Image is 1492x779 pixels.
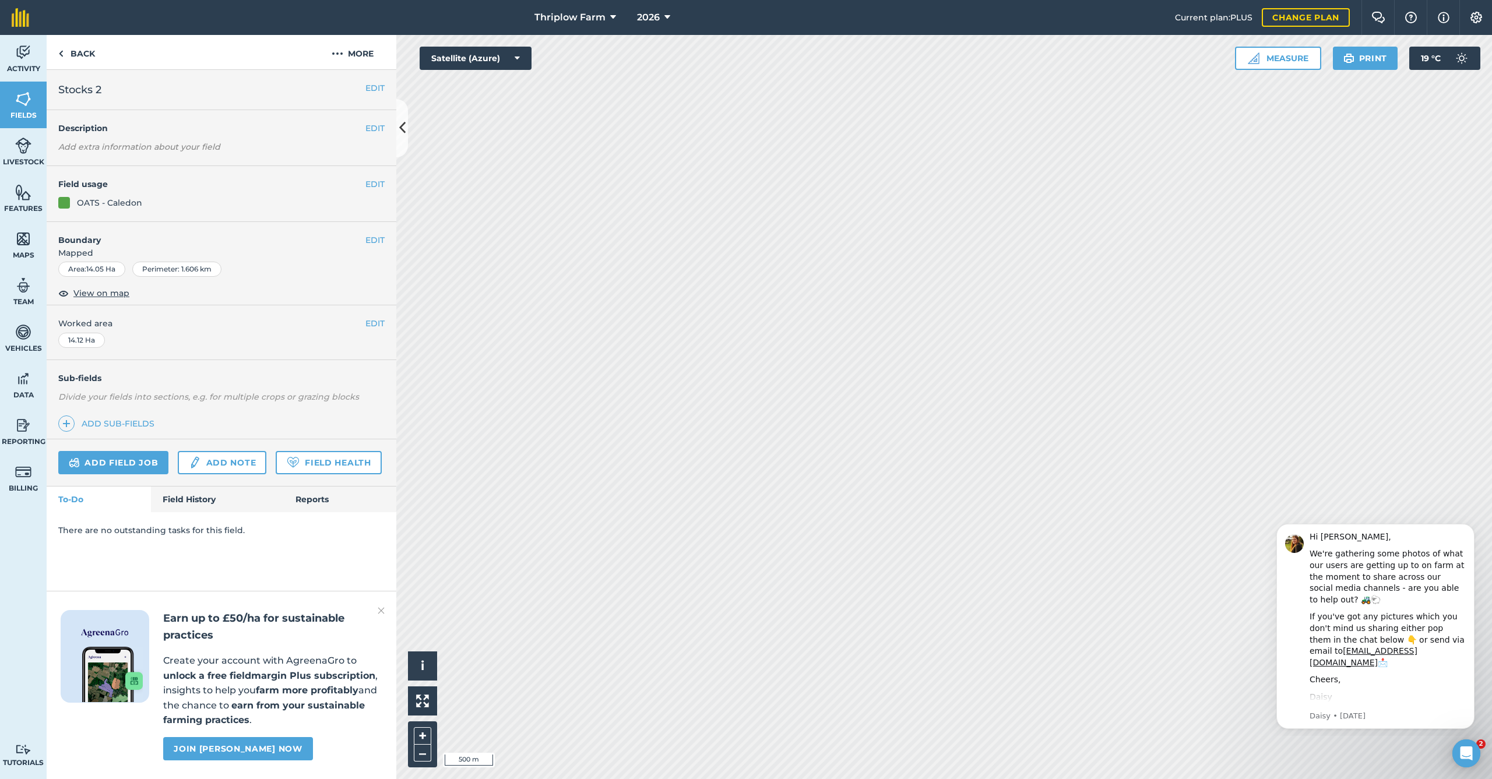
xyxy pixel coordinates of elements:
[15,744,31,755] img: svg+xml;base64,PD94bWwgdmVyc2lvbj0iMS4wIiBlbmNvZGluZz0idXRmLTgiPz4KPCEtLSBHZW5lcmF0b3I6IEFkb2JlIE...
[58,392,359,402] em: Divide your fields into sections, e.g. for multiple crops or grazing blocks
[256,685,358,696] strong: farm more profitably
[1409,47,1480,70] button: 19 °C
[1235,47,1321,70] button: Measure
[77,196,142,209] div: OATS - Caledon
[58,415,159,432] a: Add sub-fields
[365,178,385,191] button: EDIT
[163,653,382,728] p: Create your account with AgreenaGro to , insights to help you and the chance to .
[15,417,31,434] img: svg+xml;base64,PD94bWwgdmVyc2lvbj0iMS4wIiBlbmNvZGluZz0idXRmLTgiPz4KPCEtLSBHZW5lcmF0b3I6IEFkb2JlIE...
[284,487,396,512] a: Reports
[15,137,31,154] img: svg+xml;base64,PD94bWwgdmVyc2lvbj0iMS4wIiBlbmNvZGluZz0idXRmLTgiPz4KPCEtLSBHZW5lcmF0b3I6IEFkb2JlIE...
[58,286,129,300] button: View on map
[15,370,31,387] img: svg+xml;base64,PD94bWwgdmVyc2lvbj0iMS4wIiBlbmNvZGluZz0idXRmLTgiPz4KPCEtLSBHZW5lcmF0b3I6IEFkb2JlIE...
[58,333,105,348] div: 14.12 Ha
[58,317,385,330] span: Worked area
[188,456,201,470] img: svg+xml;base64,PD94bWwgdmVyc2lvbj0iMS4wIiBlbmNvZGluZz0idXRmLTgiPz4KPCEtLSBHZW5lcmF0b3I6IEFkb2JlIE...
[1371,12,1385,23] img: Two speech bubbles overlapping with the left bubble in the forefront
[332,47,343,61] img: svg+xml;base64,PHN2ZyB4bWxucz0iaHR0cDovL3d3dy53My5vcmcvMjAwMC9zdmciIHdpZHRoPSIyMCIgaGVpZ2h0PSIyNC...
[58,178,365,191] h4: Field usage
[365,317,385,330] button: EDIT
[1343,51,1354,65] img: svg+xml;base64,PHN2ZyB4bWxucz0iaHR0cDovL3d3dy53My5vcmcvMjAwMC9zdmciIHdpZHRoPSIxOSIgaGVpZ2h0PSIyNC...
[637,10,660,24] span: 2026
[408,651,437,681] button: i
[47,222,365,246] h4: Boundary
[1404,12,1418,23] img: A question mark icon
[15,277,31,294] img: svg+xml;base64,PD94bWwgdmVyc2lvbj0iMS4wIiBlbmNvZGluZz0idXRmLTgiPz4KPCEtLSBHZW5lcmF0b3I6IEFkb2JlIE...
[163,737,312,760] a: Join [PERSON_NAME] now
[163,700,365,726] strong: earn from your sustainable farming practices
[58,142,220,152] em: Add extra information about your field
[1452,739,1480,767] div: Open Intercom Messenger
[414,727,431,745] button: +
[58,286,69,300] img: svg+xml;base64,PHN2ZyB4bWxucz0iaHR0cDovL3d3dy53My5vcmcvMjAwMC9zdmciIHdpZHRoPSIxOCIgaGVpZ2h0PSIyNC...
[82,647,143,702] img: Screenshot of the Gro app
[15,44,31,61] img: svg+xml;base64,PD94bWwgdmVyc2lvbj0iMS4wIiBlbmNvZGluZz0idXRmLTgiPz4KPCEtLSBHZW5lcmF0b3I6IEFkb2JlIE...
[58,262,125,277] div: Area : 14.05 Ha
[62,417,71,431] img: svg+xml;base64,PHN2ZyB4bWxucz0iaHR0cDovL3d3dy53My5vcmcvMjAwMC9zdmciIHdpZHRoPSIxNCIgaGVpZ2h0PSIyNC...
[15,90,31,108] img: svg+xml;base64,PHN2ZyB4bWxucz0iaHR0cDovL3d3dy53My5vcmcvMjAwMC9zdmciIHdpZHRoPSI1NiIgaGVpZ2h0PSI2MC...
[365,82,385,94] button: EDIT
[276,451,381,474] a: Field Health
[1248,52,1259,64] img: Ruler icon
[1421,47,1441,70] span: 19 ° C
[1333,47,1398,70] button: Print
[1438,10,1449,24] img: svg+xml;base64,PHN2ZyB4bWxucz0iaHR0cDovL3d3dy53My5vcmcvMjAwMC9zdmciIHdpZHRoPSIxNyIgaGVpZ2h0PSIxNy...
[534,10,606,24] span: Thriplow Farm
[414,745,431,762] button: –
[58,82,101,98] span: Stocks 2
[163,610,382,644] h2: Earn up to £50/ha for sustainable practices
[12,8,29,27] img: fieldmargin Logo
[73,287,129,299] span: View on map
[163,670,375,681] strong: unlock a free fieldmargin Plus subscription
[58,524,385,537] p: There are no outstanding tasks for this field.
[47,246,396,259] span: Mapped
[15,323,31,341] img: svg+xml;base64,PD94bWwgdmVyc2lvbj0iMS4wIiBlbmNvZGluZz0idXRmLTgiPz4KPCEtLSBHZW5lcmF0b3I6IEFkb2JlIE...
[15,230,31,248] img: svg+xml;base64,PHN2ZyB4bWxucz0iaHR0cDovL3d3dy53My5vcmcvMjAwMC9zdmciIHdpZHRoPSI1NiIgaGVpZ2h0PSI2MC...
[58,47,64,61] img: svg+xml;base64,PHN2ZyB4bWxucz0iaHR0cDovL3d3dy53My5vcmcvMjAwMC9zdmciIHdpZHRoPSI5IiBoZWlnaHQ9IjI0Ii...
[365,122,385,135] button: EDIT
[1175,11,1252,24] span: Current plan : PLUS
[69,456,80,470] img: svg+xml;base64,PD94bWwgdmVyc2lvbj0iMS4wIiBlbmNvZGluZz0idXRmLTgiPz4KPCEtLSBHZW5lcmF0b3I6IEFkb2JlIE...
[58,122,385,135] h4: Description
[15,463,31,481] img: svg+xml;base64,PD94bWwgdmVyc2lvbj0iMS4wIiBlbmNvZGluZz0idXRmLTgiPz4KPCEtLSBHZW5lcmF0b3I6IEFkb2JlIE...
[178,451,266,474] a: Add note
[1476,739,1486,749] span: 2
[151,487,283,512] a: Field History
[58,451,168,474] a: Add field job
[132,262,221,277] div: Perimeter : 1.606 km
[15,184,31,201] img: svg+xml;base64,PHN2ZyB4bWxucz0iaHR0cDovL3d3dy53My5vcmcvMjAwMC9zdmciIHdpZHRoPSI1NiIgaGVpZ2h0PSI2MC...
[1259,513,1492,736] iframe: Intercom notifications message
[1262,8,1350,27] a: Change plan
[47,35,107,69] a: Back
[365,234,385,246] button: EDIT
[309,35,396,69] button: More
[1469,12,1483,23] img: A cog icon
[47,372,396,385] h4: Sub-fields
[416,695,429,707] img: Four arrows, one pointing top left, one top right, one bottom right and the last bottom left
[1450,47,1473,70] img: svg+xml;base64,PD94bWwgdmVyc2lvbj0iMS4wIiBlbmNvZGluZz0idXRmLTgiPz4KPCEtLSBHZW5lcmF0b3I6IEFkb2JlIE...
[420,47,532,70] button: Satellite (Azure)
[47,487,151,512] a: To-Do
[421,658,424,673] span: i
[378,604,385,618] img: svg+xml;base64,PHN2ZyB4bWxucz0iaHR0cDovL3d3dy53My5vcmcvMjAwMC9zdmciIHdpZHRoPSIyMiIgaGVpZ2h0PSIzMC...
